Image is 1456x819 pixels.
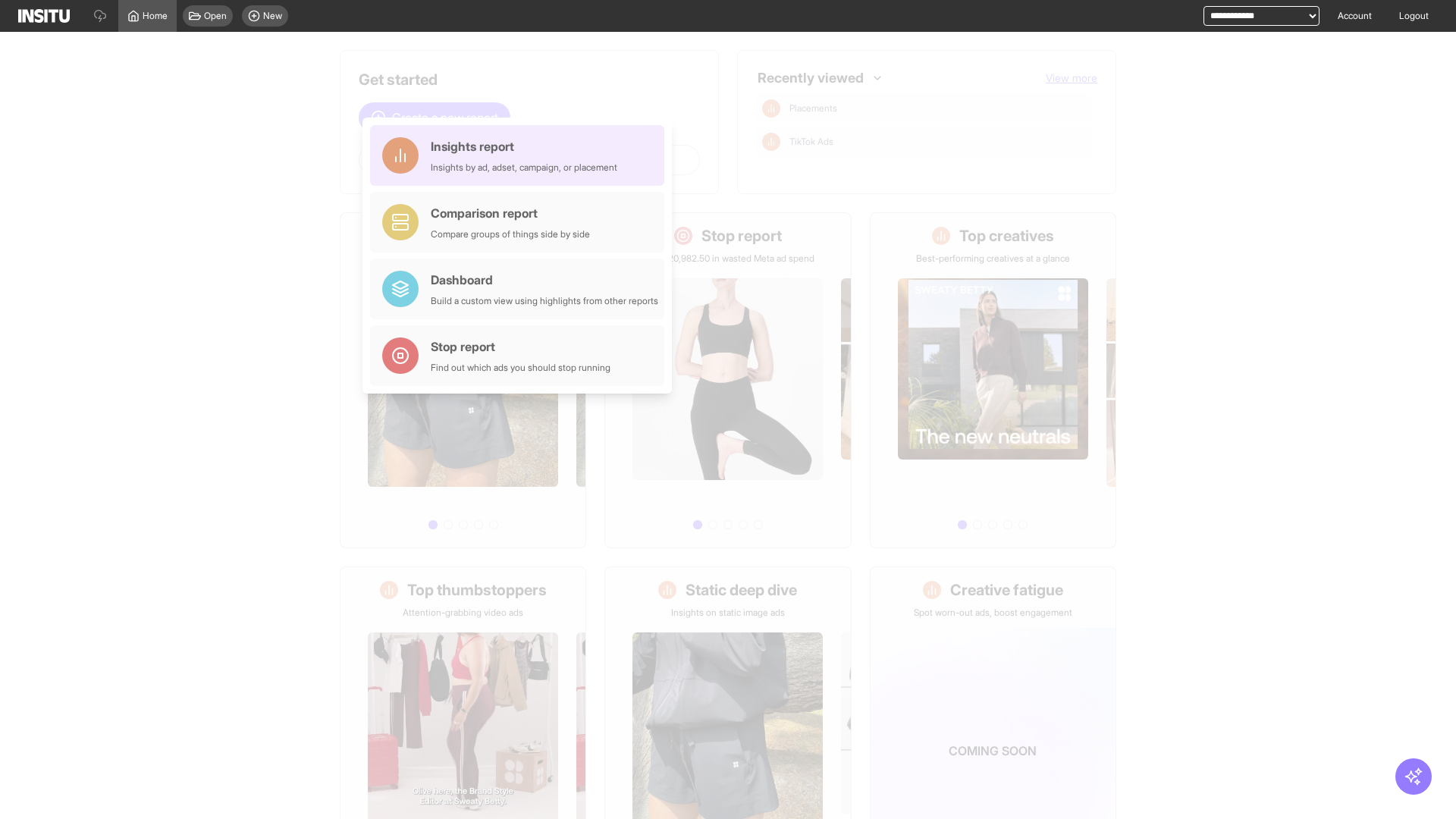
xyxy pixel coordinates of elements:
[204,10,227,22] span: Open
[263,10,282,22] span: New
[431,137,617,155] div: Insights report
[143,10,168,22] span: Home
[431,295,658,307] div: Build a custom view using highlights from other reports
[431,228,590,240] div: Compare groups of things side by side
[431,162,617,174] div: Insights by ad, adset, campaign, or placement
[431,204,590,222] div: Comparison report
[18,9,70,23] img: Logo
[431,337,610,356] div: Stop report
[431,271,658,289] div: Dashboard
[431,362,610,374] div: Find out which ads you should stop running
